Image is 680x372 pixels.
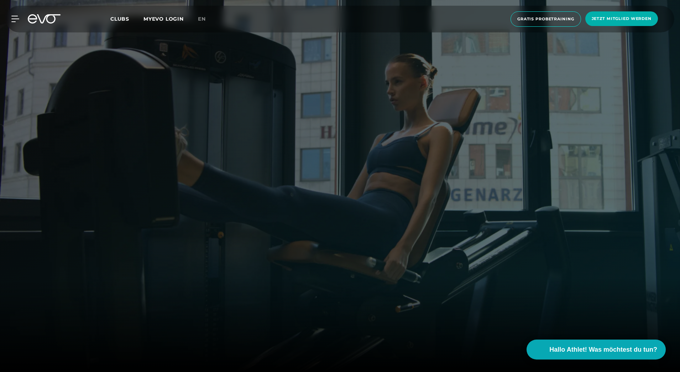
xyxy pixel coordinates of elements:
[527,340,666,360] button: Hallo Athlet! Was möchtest du tun?
[517,16,574,22] span: Gratis Probetraining
[583,11,660,27] a: Jetzt Mitglied werden
[110,16,129,22] span: Clubs
[549,345,657,355] span: Hallo Athlet! Was möchtest du tun?
[198,16,206,22] span: en
[110,15,143,22] a: Clubs
[198,15,214,23] a: en
[508,11,583,27] a: Gratis Probetraining
[143,16,184,22] a: MYEVO LOGIN
[592,16,652,22] span: Jetzt Mitglied werden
